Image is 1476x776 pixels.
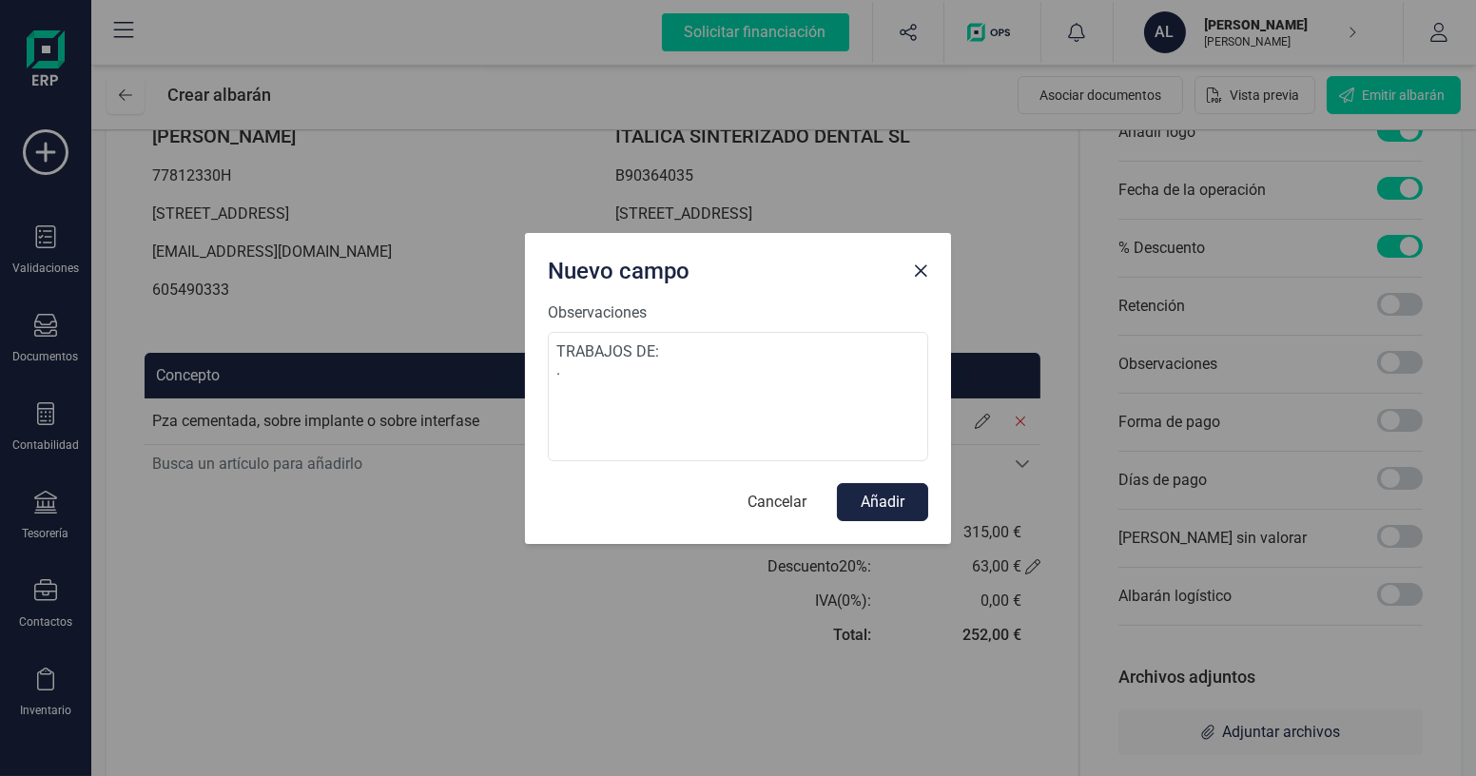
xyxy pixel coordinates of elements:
[905,256,936,286] button: Close
[728,483,825,521] button: Cancelar
[548,301,647,324] label: Observaciones
[548,332,928,461] textarea: TRABAJOS DE: ·
[837,483,928,521] button: Añadir
[540,248,905,286] div: Nuevo campo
